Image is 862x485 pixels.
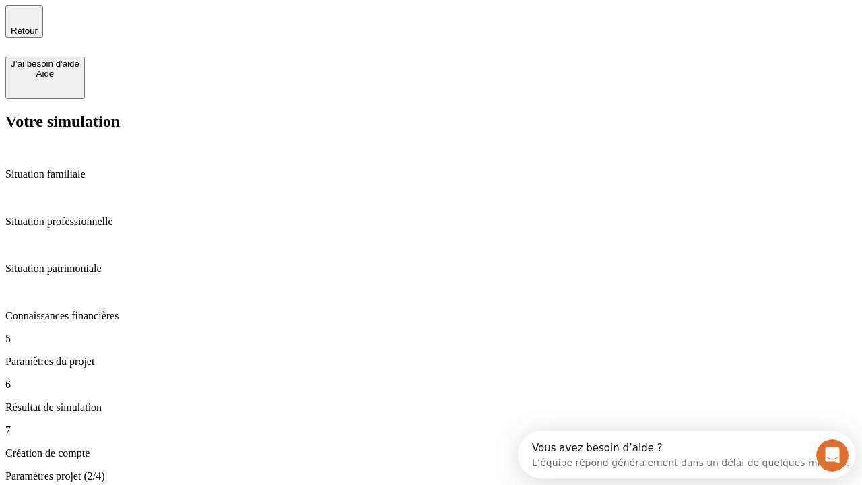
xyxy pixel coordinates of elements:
[5,5,371,42] div: Ouvrir le Messenger Intercom
[5,470,857,482] p: Paramètres projet (2/4)
[5,379,857,391] p: 6
[5,216,857,228] p: Situation professionnelle
[5,263,857,275] p: Situation patrimoniale
[5,333,857,345] p: 5
[816,439,849,472] iframe: Intercom live chat
[518,431,855,478] iframe: Intercom live chat discovery launcher
[5,5,43,38] button: Retour
[5,168,857,181] p: Situation familiale
[11,69,79,79] div: Aide
[5,356,857,368] p: Paramètres du projet
[5,112,857,131] h2: Votre simulation
[11,59,79,69] div: J’ai besoin d'aide
[5,310,857,322] p: Connaissances financières
[14,22,331,36] div: L’équipe répond généralement dans un délai de quelques minutes.
[5,401,857,414] p: Résultat de simulation
[5,57,85,99] button: J’ai besoin d'aideAide
[14,11,331,22] div: Vous avez besoin d’aide ?
[11,26,38,36] span: Retour
[5,424,857,437] p: 7
[5,447,857,459] p: Création de compte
